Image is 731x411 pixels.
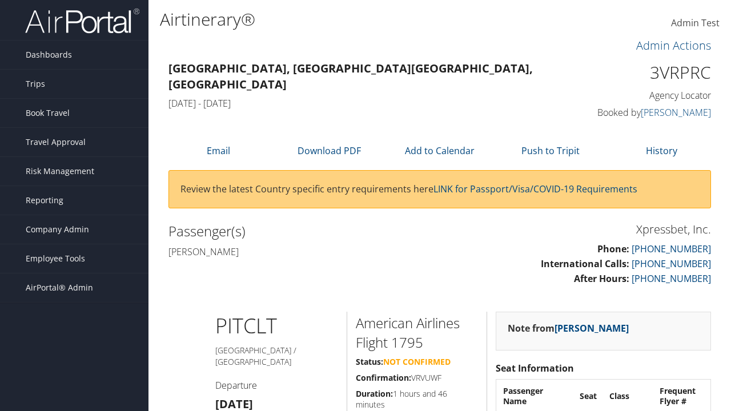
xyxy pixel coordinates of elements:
[588,106,711,119] h4: Booked by
[215,312,338,340] h1: PIT CLT
[215,379,338,392] h4: Departure
[26,128,86,156] span: Travel Approval
[636,38,711,53] a: Admin Actions
[356,313,478,352] h2: American Airlines Flight 1795
[555,322,629,335] a: [PERSON_NAME]
[168,61,533,92] strong: [GEOGRAPHIC_DATA], [GEOGRAPHIC_DATA] [GEOGRAPHIC_DATA], [GEOGRAPHIC_DATA]
[405,144,475,157] a: Add to Calendar
[641,106,711,119] a: [PERSON_NAME]
[356,372,478,384] h5: VRVUWF
[356,356,383,367] strong: Status:
[588,89,711,102] h4: Agency Locator
[632,243,711,255] a: [PHONE_NUMBER]
[26,99,70,127] span: Book Travel
[207,144,230,157] a: Email
[541,257,629,270] strong: International Calls:
[433,183,637,195] a: LINK for Passport/Visa/COVID-19 Requirements
[671,17,720,29] span: Admin Test
[588,61,711,84] h1: 3VRPRC
[168,245,431,258] h4: [PERSON_NAME]
[356,372,411,383] strong: Confirmation:
[26,273,93,302] span: AirPortal® Admin
[383,356,451,367] span: Not Confirmed
[26,215,89,244] span: Company Admin
[597,243,629,255] strong: Phone:
[356,388,393,399] strong: Duration:
[671,6,720,41] a: Admin Test
[160,7,533,31] h1: Airtinerary®
[180,182,699,197] p: Review the latest Country specific entry requirements here
[26,41,72,69] span: Dashboards
[508,322,629,335] strong: Note from
[168,221,431,241] h2: Passenger(s)
[298,144,361,157] a: Download PDF
[632,257,711,270] a: [PHONE_NUMBER]
[25,7,139,34] img: airportal-logo.png
[26,244,85,273] span: Employee Tools
[448,221,711,237] h3: Xpressbet, Inc.
[646,144,677,157] a: History
[26,70,45,98] span: Trips
[215,345,338,367] h5: [GEOGRAPHIC_DATA] / [GEOGRAPHIC_DATA]
[496,362,574,374] strong: Seat Information
[26,157,94,186] span: Risk Management
[574,272,629,285] strong: After Hours:
[26,186,63,215] span: Reporting
[632,272,711,285] a: [PHONE_NUMBER]
[356,388,478,410] h5: 1 hours and 46 minutes
[521,144,580,157] a: Push to Tripit
[168,97,571,110] h4: [DATE] - [DATE]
